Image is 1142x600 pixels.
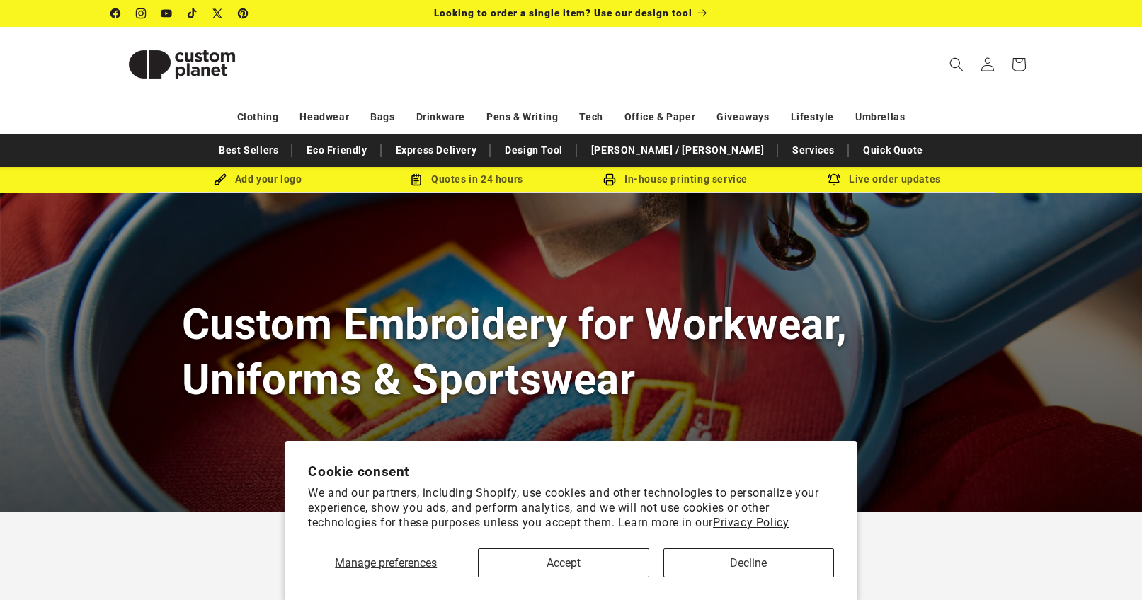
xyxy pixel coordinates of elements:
[713,516,789,529] a: Privacy Policy
[716,105,769,129] a: Giveaways
[182,297,961,406] h1: Custom Embroidery for Workwear, Uniforms & Sportswear
[416,105,465,129] a: Drinkware
[434,7,692,18] span: Looking to order a single item? Use our design tool
[624,105,695,129] a: Office & Paper
[237,105,279,129] a: Clothing
[154,171,362,188] div: Add your logo
[299,105,349,129] a: Headwear
[941,49,972,80] summary: Search
[856,138,930,163] a: Quick Quote
[855,105,905,129] a: Umbrellas
[603,173,616,186] img: In-house printing
[498,138,570,163] a: Design Tool
[370,105,394,129] a: Bags
[478,548,649,577] button: Accept
[663,548,834,577] button: Decline
[571,171,780,188] div: In-house printing service
[212,138,285,163] a: Best Sellers
[486,105,558,129] a: Pens & Writing
[308,548,464,577] button: Manage preferences
[214,173,227,186] img: Brush Icon
[410,173,423,186] img: Order Updates Icon
[584,138,771,163] a: [PERSON_NAME] / [PERSON_NAME]
[308,463,834,480] h2: Cookie consent
[1071,532,1142,600] iframe: Chat Widget
[105,27,258,101] a: Custom Planet
[828,173,840,186] img: Order updates
[579,105,603,129] a: Tech
[308,486,834,530] p: We and our partners, including Shopify, use cookies and other technologies to personalize your ex...
[111,33,253,96] img: Custom Planet
[780,171,989,188] div: Live order updates
[389,138,484,163] a: Express Delivery
[299,138,374,163] a: Eco Friendly
[785,138,842,163] a: Services
[791,105,834,129] a: Lifestyle
[362,171,571,188] div: Quotes in 24 hours
[335,556,437,570] span: Manage preferences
